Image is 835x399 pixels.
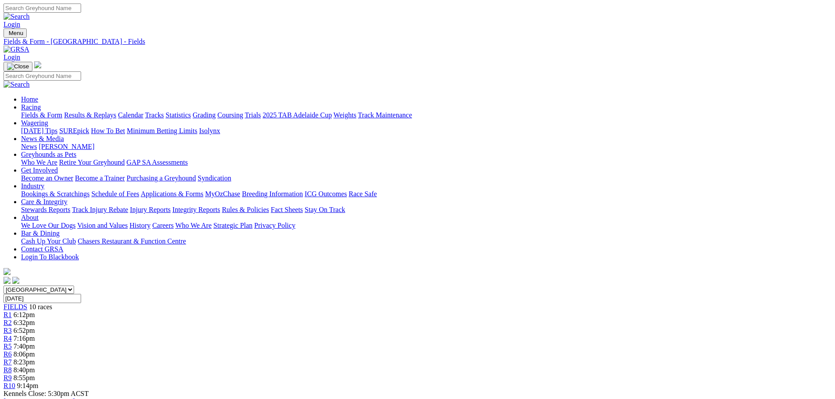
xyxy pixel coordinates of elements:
[305,190,347,198] a: ICG Outcomes
[77,222,128,229] a: Vision and Values
[4,38,831,46] a: Fields & Form - [GEOGRAPHIC_DATA] - Fields
[12,277,19,284] img: twitter.svg
[199,127,220,134] a: Isolynx
[271,206,303,213] a: Fact Sheets
[9,30,23,36] span: Menu
[4,46,29,53] img: GRSA
[4,311,12,318] a: R1
[4,343,12,350] a: R5
[213,222,252,229] a: Strategic Plan
[166,111,191,119] a: Statistics
[21,151,76,158] a: Greyhounds as Pets
[4,62,32,71] button: Toggle navigation
[21,111,62,119] a: Fields & Form
[39,143,94,150] a: [PERSON_NAME]
[21,237,76,245] a: Cash Up Your Club
[21,190,89,198] a: Bookings & Scratchings
[78,237,186,245] a: Chasers Restaurant & Function Centre
[193,111,216,119] a: Grading
[358,111,412,119] a: Track Maintenance
[334,111,356,119] a: Weights
[175,222,212,229] a: Who We Are
[21,222,75,229] a: We Love Our Dogs
[4,81,30,88] img: Search
[17,382,39,389] span: 9:14pm
[222,206,269,213] a: Rules & Policies
[91,190,139,198] a: Schedule of Fees
[14,335,35,342] span: 7:16pm
[14,327,35,334] span: 6:52pm
[59,159,125,166] a: Retire Your Greyhound
[14,358,35,366] span: 8:23pm
[4,327,12,334] a: R3
[14,366,35,374] span: 8:40pm
[64,111,116,119] a: Results & Replays
[21,119,48,127] a: Wagering
[21,198,68,205] a: Care & Integrity
[4,374,12,381] span: R9
[14,319,35,326] span: 6:32pm
[118,111,143,119] a: Calendar
[245,111,261,119] a: Trials
[21,174,73,182] a: Become an Owner
[4,358,12,366] a: R7
[4,366,12,374] a: R8
[141,190,203,198] a: Applications & Forms
[21,174,831,182] div: Get Involved
[21,127,57,134] a: [DATE] Tips
[129,222,150,229] a: History
[4,21,20,28] a: Login
[4,319,12,326] a: R2
[59,127,89,134] a: SUREpick
[4,294,81,303] input: Select date
[21,111,831,119] div: Racing
[72,206,128,213] a: Track Injury Rebate
[127,127,197,134] a: Minimum Betting Limits
[4,303,27,311] a: FIELDS
[4,71,81,81] input: Search
[205,190,240,198] a: MyOzChase
[263,111,332,119] a: 2025 TAB Adelaide Cup
[14,374,35,381] span: 8:55pm
[14,343,35,350] span: 7:40pm
[21,143,37,150] a: News
[217,111,243,119] a: Coursing
[21,103,41,111] a: Racing
[172,206,220,213] a: Integrity Reports
[21,190,831,198] div: Industry
[152,222,174,229] a: Careers
[4,390,89,397] span: Kennels Close: 5:30pm ACST
[198,174,231,182] a: Syndication
[21,206,70,213] a: Stewards Reports
[254,222,295,229] a: Privacy Policy
[75,174,125,182] a: Become a Trainer
[348,190,377,198] a: Race Safe
[4,350,12,358] a: R6
[4,268,11,275] img: logo-grsa-white.png
[127,159,188,166] a: GAP SA Assessments
[34,61,41,68] img: logo-grsa-white.png
[21,159,831,166] div: Greyhounds as Pets
[14,311,35,318] span: 6:12pm
[127,174,196,182] a: Purchasing a Greyhound
[4,335,12,342] a: R4
[4,382,15,389] a: R10
[91,127,125,134] a: How To Bet
[4,13,30,21] img: Search
[242,190,303,198] a: Breeding Information
[21,135,64,142] a: News & Media
[21,237,831,245] div: Bar & Dining
[21,166,58,174] a: Get Involved
[21,143,831,151] div: News & Media
[7,63,29,70] img: Close
[21,253,79,261] a: Login To Blackbook
[29,303,52,311] span: 10 races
